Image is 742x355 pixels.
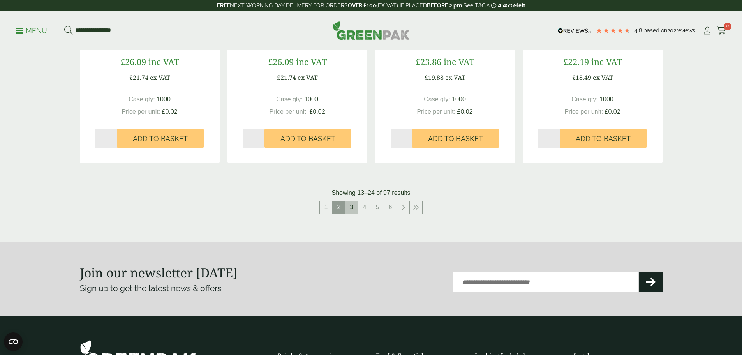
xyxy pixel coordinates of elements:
[276,96,303,102] span: Case qty:
[333,21,410,40] img: GreenPak Supplies
[16,26,47,34] a: Menu
[605,108,620,115] span: £0.02
[117,129,204,148] button: Add to Basket
[129,73,148,82] span: £21.74
[452,96,466,102] span: 1000
[427,2,462,9] strong: BEFORE 2 pm
[424,96,450,102] span: Case qty:
[332,188,411,198] p: Showing 13–24 of 97 results
[599,96,613,102] span: 1000
[558,28,592,34] img: REVIEWS.io
[571,96,598,102] span: Case qty:
[445,73,465,82] span: ex VAT
[4,332,23,351] button: Open CMP widget
[464,2,490,9] a: See T&C's
[150,73,170,82] span: ex VAT
[371,201,384,214] a: 5
[296,56,327,67] span: inc VAT
[133,134,188,143] span: Add to Basket
[724,23,731,30] span: 0
[412,129,499,148] button: Add to Basket
[333,201,345,214] span: 2
[563,56,589,67] span: £22.19
[122,108,160,115] span: Price per unit:
[416,56,441,67] span: £23.86
[320,201,332,214] a: 1
[425,73,444,82] span: £19.88
[264,129,351,148] button: Add to Basket
[457,108,473,115] span: £0.02
[217,2,230,9] strong: FREE
[298,73,318,82] span: ex VAT
[560,129,647,148] button: Add to Basket
[643,27,667,34] span: Based on
[148,56,179,67] span: inc VAT
[129,96,155,102] span: Case qty:
[277,73,296,82] span: £21.74
[120,56,146,67] span: £26.09
[444,56,474,67] span: inc VAT
[717,25,726,37] a: 0
[498,2,517,9] span: 4:45:59
[593,73,613,82] span: ex VAT
[268,56,294,67] span: £26.09
[702,27,712,35] i: My Account
[417,108,455,115] span: Price per unit:
[517,2,525,9] span: left
[280,134,335,143] span: Add to Basket
[304,96,318,102] span: 1000
[345,201,358,214] a: 3
[162,108,178,115] span: £0.02
[310,108,325,115] span: £0.02
[564,108,603,115] span: Price per unit:
[717,27,726,35] i: Cart
[676,27,695,34] span: reviews
[591,56,622,67] span: inc VAT
[16,26,47,35] p: Menu
[384,201,397,214] a: 6
[596,27,631,34] div: 4.79 Stars
[80,264,238,281] strong: Join our newsletter [DATE]
[428,134,483,143] span: Add to Basket
[634,27,643,34] span: 4.8
[80,282,342,295] p: Sign up to get the latest news & offers
[157,96,171,102] span: 1000
[358,201,371,214] a: 4
[269,108,308,115] span: Price per unit:
[348,2,376,9] strong: OVER £100
[576,134,631,143] span: Add to Basket
[572,73,591,82] span: £18.49
[667,27,676,34] span: 202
